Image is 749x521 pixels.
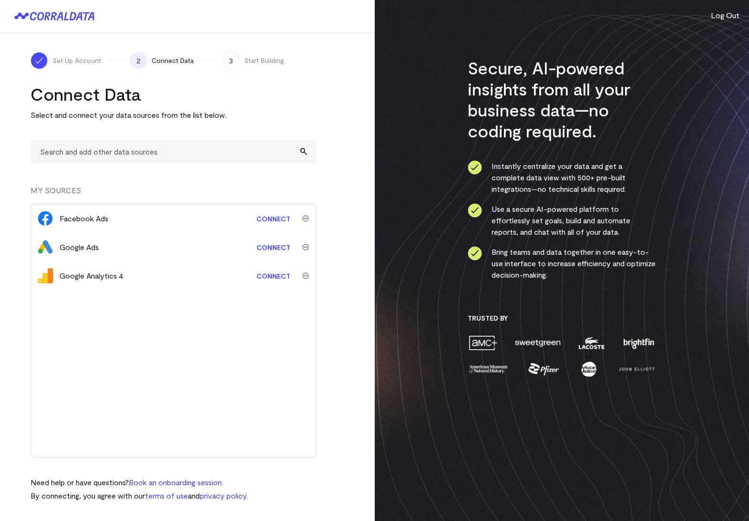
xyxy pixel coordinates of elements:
[31,140,317,163] input: Search and add other data sources
[468,203,482,218] img: ico-check-circle-4b19435c.svg
[527,361,560,377] img: pfizer-e137f5fc.png
[38,268,53,283] img: google_analytics_4-4ee20295.svg
[60,241,99,253] div: Google Ads
[468,334,498,351] img: amc-0b11a8f1.png
[252,239,295,256] a: Connect
[31,490,248,501] p: By connecting, you agree with our and
[302,215,309,222] img: trash-40e54a27.svg
[38,211,53,226] img: facebook_ads-56946ca1.svg
[468,361,509,377] img: amnh-5afada46.png
[468,57,656,141] h3: Secure, AI-powered insights from all your business data—no coding required.
[579,361,598,377] img: moon-juice-c312e729.png
[34,56,44,65] img: ico-check-white-5ff98cb1.svg
[468,246,656,281] li: Bring teams and data together in one easy-to-use interface to increase efficiency and optimize de...
[130,52,147,69] span: 2
[31,185,317,204] div: MY SOURCES
[252,267,295,285] a: Connect
[152,56,194,65] span: Connect Data
[514,334,562,351] img: sweetgreen-1d1fb32c.png
[222,52,239,69] span: 3
[60,213,108,224] div: Facebook Ads
[711,10,739,21] button: Log Out
[617,361,656,377] img: john-elliott-25751c40.png
[468,160,656,195] li: Instantly centralize your data and get a complete data view with 500+ pre-built integrations—no t...
[621,334,656,351] img: brightfin-a251e171.png
[468,160,482,175] img: ico-check-circle-4b19435c.svg
[468,203,656,238] li: Use a secure AI-powered platform to effortlessly set goals, build and automate reports, and chat ...
[252,210,295,228] a: Connect
[577,334,605,351] img: lacoste-7a6b0538.png
[38,240,53,255] img: google_ads-c8121f33.png
[129,478,223,487] a: Book an onboarding session.
[60,270,123,281] div: Google Analytics 4
[31,477,248,488] p: Need help or have questions?
[31,83,317,104] h2: Connect Data
[302,272,309,279] img: trash-40e54a27.svg
[145,491,188,500] a: terms of use
[52,56,101,65] span: Set Up Account
[468,246,482,260] img: ico-check-circle-4b19435c.svg
[302,244,309,250] img: trash-40e54a27.svg
[468,314,656,323] h3: Trusted By
[31,109,317,121] p: Select and connect your data sources from the list below.
[244,56,284,65] span: Start Building
[200,491,248,500] a: privacy policy.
